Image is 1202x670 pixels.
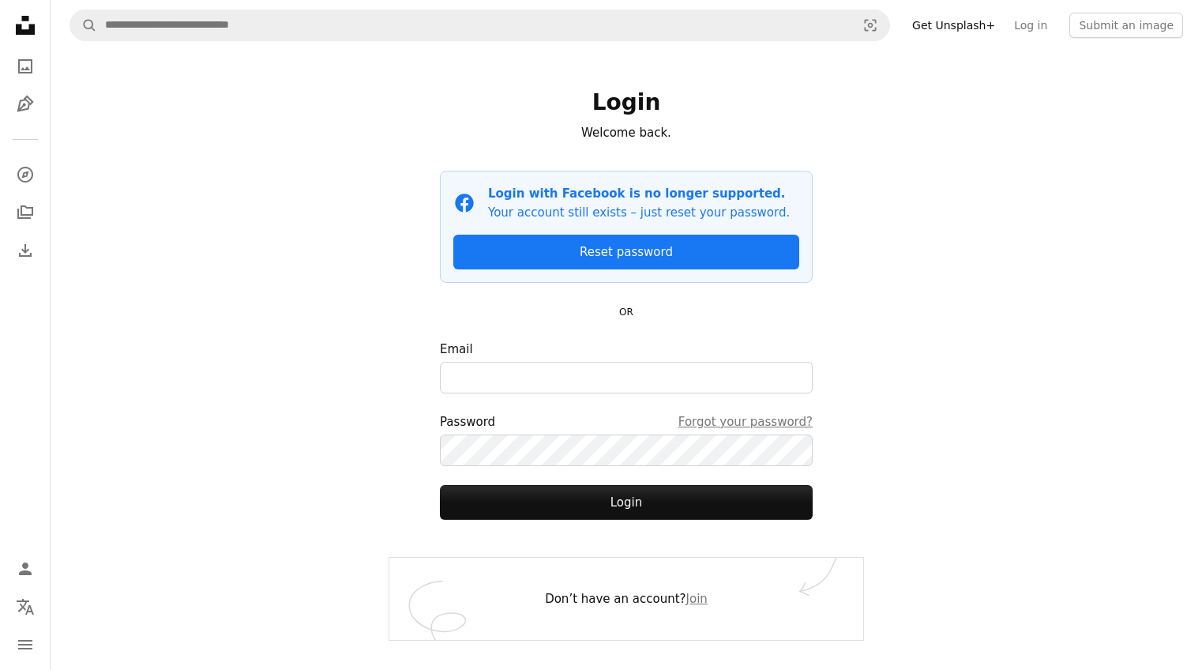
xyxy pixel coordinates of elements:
[1005,13,1057,38] a: Log in
[686,592,708,606] a: Join
[440,412,813,431] div: Password
[9,197,41,228] a: Collections
[9,51,41,82] a: Photos
[9,9,41,44] a: Home — Unsplash
[9,629,41,661] button: Menu
[9,553,41,585] a: Log in / Sign up
[619,307,633,318] small: OR
[70,10,97,40] button: Search Unsplash
[851,10,889,40] button: Visual search
[1069,13,1183,38] button: Submit an image
[440,340,813,393] label: Email
[678,412,813,431] a: Forgot your password?
[9,88,41,120] a: Illustrations
[389,558,863,640] div: Don’t have an account?
[440,362,813,393] input: Email
[9,591,41,623] button: Language
[440,88,813,117] h1: Login
[440,123,813,142] p: Welcome back.
[903,13,1005,38] a: Get Unsplash+
[69,9,890,41] form: Find visuals sitewide
[440,435,813,466] input: PasswordForgot your password?
[440,485,813,520] button: Login
[9,235,41,266] a: Download History
[9,159,41,190] a: Explore
[453,235,799,269] a: Reset password
[488,184,790,203] p: Login with Facebook is no longer supported.
[488,203,790,222] p: Your account still exists – just reset your password.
